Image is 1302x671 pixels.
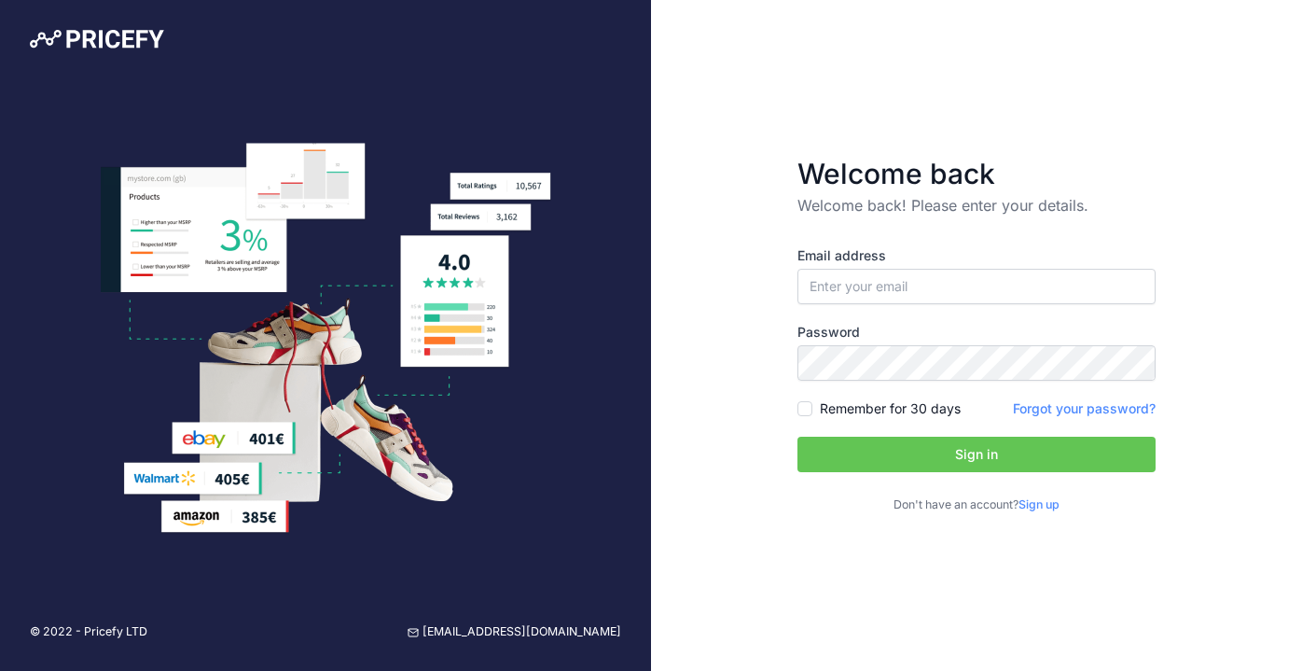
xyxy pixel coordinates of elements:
[408,623,621,641] a: [EMAIL_ADDRESS][DOMAIN_NAME]
[1018,497,1060,511] a: Sign up
[797,246,1156,265] label: Email address
[1013,400,1156,416] a: Forgot your password?
[820,399,961,418] label: Remember for 30 days
[30,30,164,49] img: Pricefy
[797,323,1156,342] label: Password
[797,496,1156,514] p: Don't have an account?
[30,623,147,641] p: © 2022 - Pricefy LTD
[797,194,1156,217] p: Welcome back! Please enter your details.
[797,269,1156,304] input: Enter your email
[797,157,1156,190] h3: Welcome back
[797,437,1156,472] button: Sign in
